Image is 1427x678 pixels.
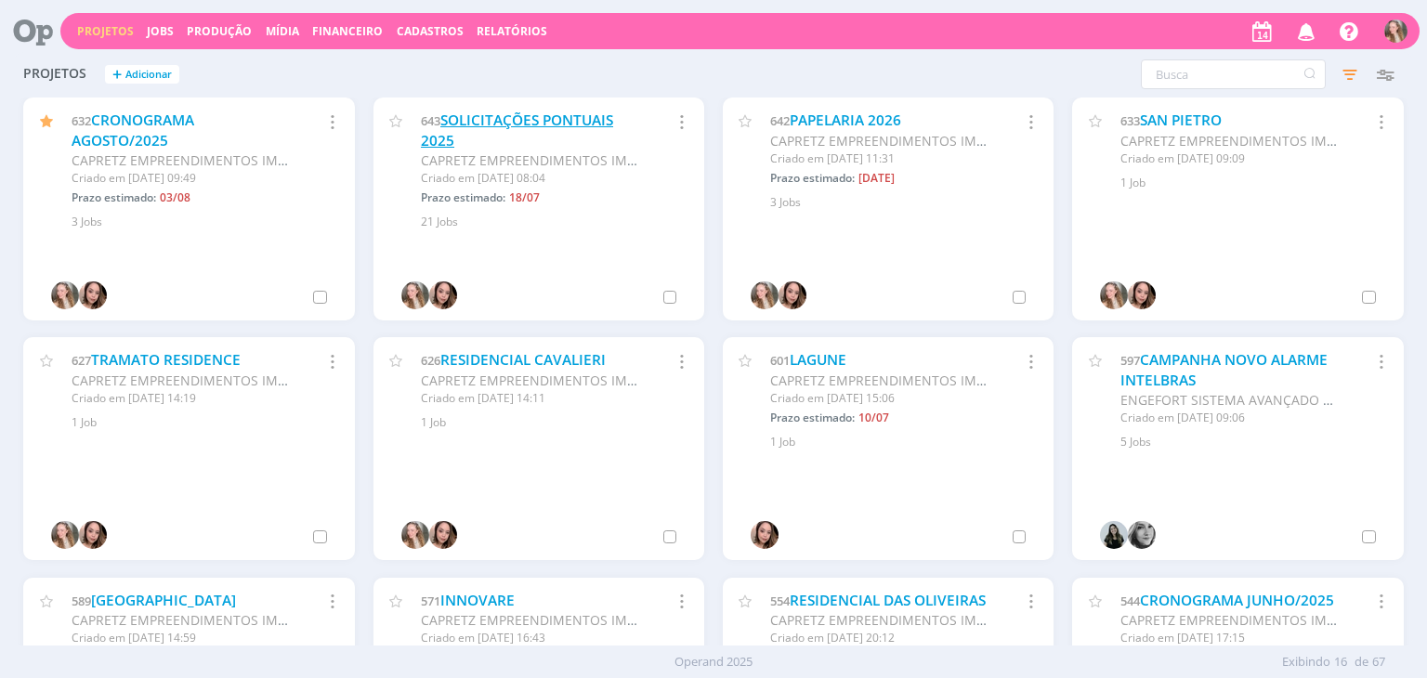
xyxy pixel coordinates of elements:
img: J [1128,521,1156,549]
img: T [751,521,779,549]
a: RESIDENCIAL CAVALIERI [440,350,606,370]
a: INNOVARE [440,591,515,610]
div: Criado em [DATE] 14:19 [72,390,291,407]
div: 3 Jobs [770,194,1031,211]
a: SAN PIETRO [1140,111,1222,130]
a: [GEOGRAPHIC_DATA] [91,591,236,610]
a: Relatórios [477,23,547,39]
span: Prazo estimado: [72,189,156,205]
button: +Adicionar [105,65,179,85]
span: 643 [421,112,440,129]
img: G [401,281,429,309]
span: Exibindo [1282,653,1330,671]
a: Projetos [77,23,134,39]
div: Criado em [DATE] 15:06 [770,390,989,407]
img: T [79,281,107,309]
button: Mídia [260,24,305,39]
span: Prazo estimado: [421,189,505,205]
span: CAPRETZ EMPREENDIMENTOS IMOBILIARIOS LTDA [72,151,384,169]
div: Criado em [DATE] 08:04 [421,170,640,187]
span: 571 [421,593,440,609]
span: CAPRETZ EMPREENDIMENTOS IMOBILIARIOS LTDA [770,372,1082,389]
img: T [429,281,457,309]
img: G [51,281,79,309]
a: TRAMATO RESIDENCE [91,350,241,370]
div: 1 Job [72,414,333,431]
img: G [751,281,779,309]
button: Jobs [141,24,179,39]
a: Jobs [147,23,174,39]
div: 5 Jobs [1120,434,1381,450]
a: CAMPANHA NOVO ALARME INTELBRAS [1120,350,1328,390]
div: Criado em [DATE] 09:06 [1120,410,1340,426]
span: 601 [770,352,790,369]
button: Cadastros [391,24,469,39]
span: 627 [72,352,91,369]
span: CAPRETZ EMPREENDIMENTOS IMOBILIARIOS LTDA [421,611,733,629]
span: 554 [770,593,790,609]
span: 03/08 [160,189,190,205]
a: PAPELARIA 2026 [790,111,901,130]
div: Criado em [DATE] 14:59 [72,630,291,646]
img: G [1100,281,1128,309]
span: de [1355,653,1368,671]
img: T [429,521,457,549]
a: Produção [187,23,252,39]
span: 67 [1372,653,1385,671]
span: 589 [72,593,91,609]
div: 21 Jobs [421,214,682,230]
a: Mídia [266,23,299,39]
a: CRONOGRAMA JUNHO/2025 [1140,591,1334,610]
button: Produção [181,24,257,39]
span: 632 [72,112,91,129]
div: 3 Jobs [72,214,333,230]
span: 642 [770,112,790,129]
span: + [112,65,122,85]
div: Criado em [DATE] 20:12 [770,630,989,646]
img: T [779,281,806,309]
div: Criado em [DATE] 16:43 [421,630,640,646]
img: G [1384,20,1407,43]
span: Cadastros [397,23,464,39]
span: 18/07 [509,189,540,205]
a: LAGUNE [790,350,846,370]
a: Financeiro [312,23,383,39]
span: 544 [1120,593,1140,609]
span: 626 [421,352,440,369]
span: Prazo estimado: [770,410,855,425]
input: Busca [1141,59,1326,89]
button: G [1383,15,1408,47]
span: CAPRETZ EMPREENDIMENTOS IMOBILIARIOS LTDA [421,372,733,389]
div: 1 Job [1120,175,1381,191]
div: 1 Job [770,434,1031,450]
span: CAPRETZ EMPREENDIMENTOS IMOBILIARIOS LTDA [72,611,384,629]
div: Criado em [DATE] 09:09 [1120,150,1340,167]
img: T [79,521,107,549]
span: 10/07 [858,410,889,425]
button: Projetos [72,24,139,39]
div: Criado em [DATE] 14:11 [421,390,640,407]
button: Financeiro [307,24,388,39]
div: 1 Job [421,414,682,431]
span: Prazo estimado: [770,170,855,186]
span: 597 [1120,352,1140,369]
span: [DATE] [858,170,895,186]
img: G [51,521,79,549]
span: CAPRETZ EMPREENDIMENTOS IMOBILIARIOS LTDA [72,372,384,389]
a: RESIDENCIAL DAS OLIVEIRAS [790,591,986,610]
div: Criado em [DATE] 11:31 [770,150,989,167]
img: G [401,521,429,549]
span: Projetos [23,66,86,82]
a: SOLICITAÇÕES PONTUAIS 2025 [421,111,613,150]
span: 633 [1120,112,1140,129]
span: CAPRETZ EMPREENDIMENTOS IMOBILIARIOS LTDA [770,132,1082,150]
button: Relatórios [471,24,553,39]
a: CRONOGRAMA AGOSTO/2025 [72,111,194,150]
span: CAPRETZ EMPREENDIMENTOS IMOBILIARIOS LTDA [770,611,1082,629]
span: 16 [1334,653,1347,671]
span: Adicionar [125,69,172,81]
div: Criado em [DATE] 09:49 [72,170,291,187]
img: T [1128,281,1156,309]
span: CAPRETZ EMPREENDIMENTOS IMOBILIARIOS LTDA [421,151,733,169]
div: Criado em [DATE] 17:15 [1120,630,1340,646]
